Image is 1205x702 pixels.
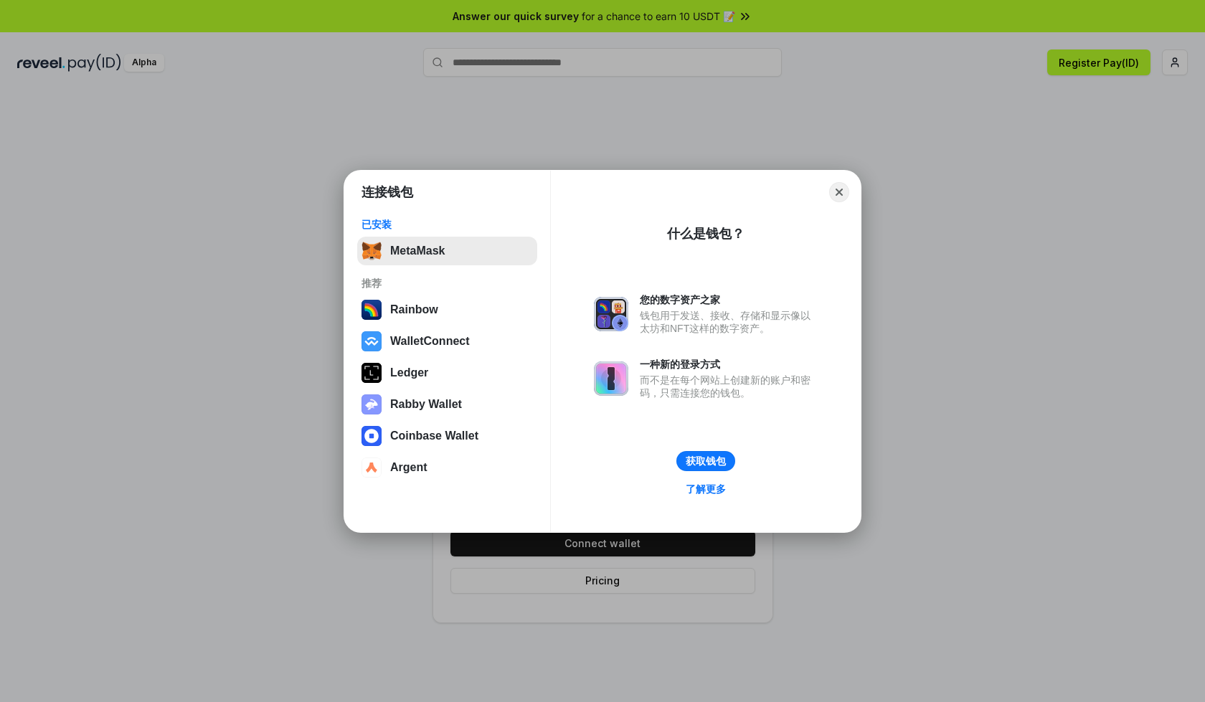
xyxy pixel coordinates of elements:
[594,297,628,331] img: svg+xml,%3Csvg%20xmlns%3D%22http%3A%2F%2Fwww.w3.org%2F2000%2Fsvg%22%20fill%3D%22none%22%20viewBox...
[361,218,533,231] div: 已安装
[390,366,428,379] div: Ledger
[357,453,537,482] button: Argent
[667,225,745,242] div: 什么是钱包？
[357,422,537,450] button: Coinbase Wallet
[676,451,735,471] button: 获取钱包
[594,361,628,396] img: svg+xml,%3Csvg%20xmlns%3D%22http%3A%2F%2Fwww.w3.org%2F2000%2Fsvg%22%20fill%3D%22none%22%20viewBox...
[361,241,382,261] img: svg+xml,%3Csvg%20fill%3D%22none%22%20height%3D%2233%22%20viewBox%3D%220%200%2035%2033%22%20width%...
[829,182,849,202] button: Close
[361,184,413,201] h1: 连接钱包
[357,359,537,387] button: Ledger
[640,293,818,306] div: 您的数字资产之家
[357,390,537,419] button: Rabby Wallet
[357,295,537,324] button: Rainbow
[361,277,533,290] div: 推荐
[361,300,382,320] img: svg+xml,%3Csvg%20width%3D%22120%22%20height%3D%22120%22%20viewBox%3D%220%200%20120%20120%22%20fil...
[361,457,382,478] img: svg+xml,%3Csvg%20width%3D%2228%22%20height%3D%2228%22%20viewBox%3D%220%200%2028%2028%22%20fill%3D...
[640,374,818,399] div: 而不是在每个网站上创建新的账户和密码，只需连接您的钱包。
[357,237,537,265] button: MetaMask
[640,358,818,371] div: 一种新的登录方式
[390,335,470,348] div: WalletConnect
[361,331,382,351] img: svg+xml,%3Csvg%20width%3D%2228%22%20height%3D%2228%22%20viewBox%3D%220%200%2028%2028%22%20fill%3D...
[390,430,478,442] div: Coinbase Wallet
[361,363,382,383] img: svg+xml,%3Csvg%20xmlns%3D%22http%3A%2F%2Fwww.w3.org%2F2000%2Fsvg%22%20width%3D%2228%22%20height%3...
[390,245,445,257] div: MetaMask
[390,303,438,316] div: Rainbow
[686,483,726,495] div: 了解更多
[357,327,537,356] button: WalletConnect
[390,461,427,474] div: Argent
[686,455,726,468] div: 获取钱包
[677,480,734,498] a: 了解更多
[640,309,818,335] div: 钱包用于发送、接收、存储和显示像以太坊和NFT这样的数字资产。
[361,394,382,414] img: svg+xml,%3Csvg%20xmlns%3D%22http%3A%2F%2Fwww.w3.org%2F2000%2Fsvg%22%20fill%3D%22none%22%20viewBox...
[361,426,382,446] img: svg+xml,%3Csvg%20width%3D%2228%22%20height%3D%2228%22%20viewBox%3D%220%200%2028%2028%22%20fill%3D...
[390,398,462,411] div: Rabby Wallet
